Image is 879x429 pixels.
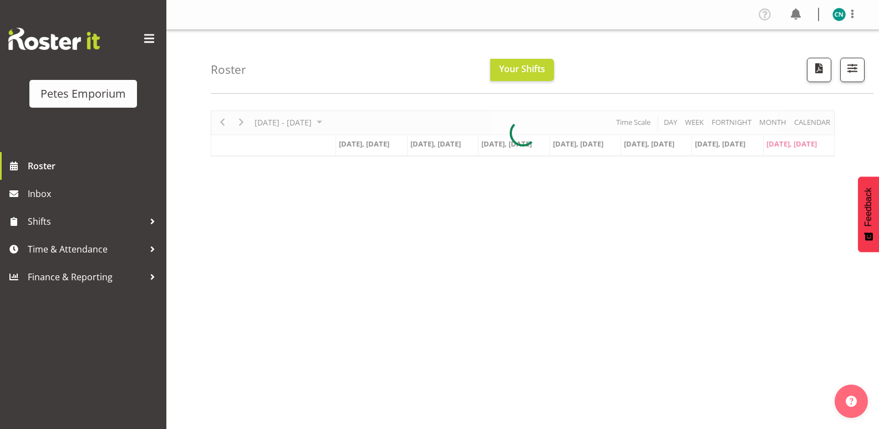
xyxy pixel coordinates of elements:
h4: Roster [211,63,246,76]
span: Finance & Reporting [28,269,144,285]
img: christine-neville11214.jpg [832,8,846,21]
span: Your Shifts [499,63,545,75]
span: Feedback [863,188,873,226]
div: Petes Emporium [40,85,126,102]
span: Time & Attendance [28,241,144,258]
span: Roster [28,158,161,174]
button: Feedback - Show survey [858,176,879,252]
span: Shifts [28,213,144,230]
button: Download a PDF of the roster according to the set date range. [807,58,831,82]
img: help-xxl-2.png [846,396,857,407]
img: Rosterit website logo [8,28,100,50]
button: Your Shifts [490,59,554,81]
span: Inbox [28,185,161,202]
button: Filter Shifts [840,58,865,82]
